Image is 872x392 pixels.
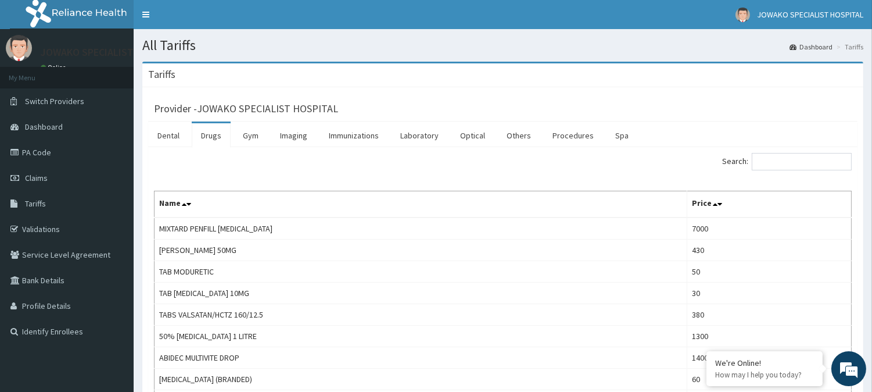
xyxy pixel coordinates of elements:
[687,304,851,326] td: 380
[687,283,851,304] td: 30
[25,173,48,183] span: Claims
[191,6,218,34] div: Minimize live chat window
[142,38,863,53] h1: All Tariffs
[155,326,687,347] td: 50% [MEDICAL_DATA] 1 LITRE
[687,261,851,283] td: 50
[757,9,863,20] span: JOWAKO SPECIALIST HOSPITAL
[25,96,84,106] span: Switch Providers
[715,358,814,368] div: We're Online!
[834,42,863,52] li: Tariffs
[790,42,832,52] a: Dashboard
[155,369,687,390] td: [MEDICAL_DATA] (BRANDED)
[687,191,851,218] th: Price
[735,8,750,22] img: User Image
[67,120,160,238] span: We're online!
[687,240,851,261] td: 430
[192,123,231,148] a: Drugs
[451,123,494,148] a: Optical
[155,283,687,304] td: TAB [MEDICAL_DATA] 10MG
[752,153,852,170] input: Search:
[687,218,851,240] td: 7000
[687,326,851,347] td: 1300
[687,369,851,390] td: 60
[391,123,448,148] a: Laboratory
[271,123,317,148] a: Imaging
[41,47,181,58] p: JOWAKO SPECIALIST HOSPITAL
[25,122,63,132] span: Dashboard
[606,123,638,148] a: Spa
[234,123,268,148] a: Gym
[715,370,814,380] p: How may I help you today?
[155,347,687,369] td: ABIDEC MULTIVITE DROP
[148,69,175,80] h3: Tariffs
[543,123,603,148] a: Procedures
[154,104,338,114] h3: Provider - JOWAKO SPECIALIST HOSPITAL
[155,218,687,240] td: MIXTARD PENFILL [MEDICAL_DATA]
[25,198,46,209] span: Tariffs
[6,265,221,306] textarea: Type your message and hit 'Enter'
[320,123,388,148] a: Immunizations
[148,123,189,148] a: Dental
[21,58,47,87] img: d_794563401_company_1708531726252_794563401
[722,153,852,170] label: Search:
[41,63,69,72] a: Online
[155,191,687,218] th: Name
[155,240,687,261] td: [PERSON_NAME] 50MG
[155,304,687,326] td: TABS VALSATAN/HCTZ 160/12.5
[60,65,195,80] div: Chat with us now
[6,35,32,61] img: User Image
[687,347,851,369] td: 1400
[155,261,687,283] td: TAB MODURETIC
[497,123,540,148] a: Others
